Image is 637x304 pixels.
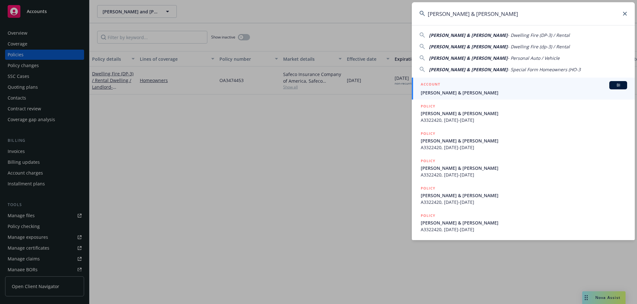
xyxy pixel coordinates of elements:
[421,81,440,89] h5: ACCOUNT
[412,78,635,100] a: ACCOUNTBI[PERSON_NAME] & [PERSON_NAME]
[421,130,435,137] h5: POLICY
[421,117,627,123] span: A3322420, [DATE]-[DATE]
[421,165,627,171] span: [PERSON_NAME] & [PERSON_NAME]
[429,55,508,61] span: [PERSON_NAME] & [PERSON_NAME]
[412,127,635,154] a: POLICY[PERSON_NAME] & [PERSON_NAME]A3322420, [DATE]-[DATE]
[508,44,570,50] span: - Dwelling Fire (dp-3) / Rental
[421,171,627,178] span: A3322420, [DATE]-[DATE]
[421,110,627,117] span: [PERSON_NAME] & [PERSON_NAME]
[421,89,627,96] span: [PERSON_NAME] & [PERSON_NAME]
[429,44,508,50] span: [PERSON_NAME] & [PERSON_NAME]
[429,66,508,73] span: [PERSON_NAME] & [PERSON_NAME]
[421,185,435,191] h5: POLICY
[508,55,560,61] span: - Personal Auto / Vehicle
[412,2,635,25] input: Search...
[612,82,625,88] span: BI
[421,219,627,226] span: [PERSON_NAME] & [PERSON_NAME]
[421,212,435,219] h5: POLICY
[421,103,435,109] h5: POLICY
[412,100,635,127] a: POLICY[PERSON_NAME] & [PERSON_NAME]A3322420, [DATE]-[DATE]
[421,192,627,199] span: [PERSON_NAME] & [PERSON_NAME]
[421,137,627,144] span: [PERSON_NAME] & [PERSON_NAME]
[412,209,635,236] a: POLICY[PERSON_NAME] & [PERSON_NAME]A3322420, [DATE]-[DATE]
[508,32,570,38] span: - Dwelling Fire (DP-3) / Rental
[421,199,627,205] span: A3322420, [DATE]-[DATE]
[421,158,435,164] h5: POLICY
[421,226,627,233] span: A3322420, [DATE]-[DATE]
[429,32,508,38] span: [PERSON_NAME] & [PERSON_NAME]
[508,66,581,73] span: - Special Form Homeowners (HO-3
[421,144,627,151] span: A3322420, [DATE]-[DATE]
[412,154,635,182] a: POLICY[PERSON_NAME] & [PERSON_NAME]A3322420, [DATE]-[DATE]
[412,182,635,209] a: POLICY[PERSON_NAME] & [PERSON_NAME]A3322420, [DATE]-[DATE]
